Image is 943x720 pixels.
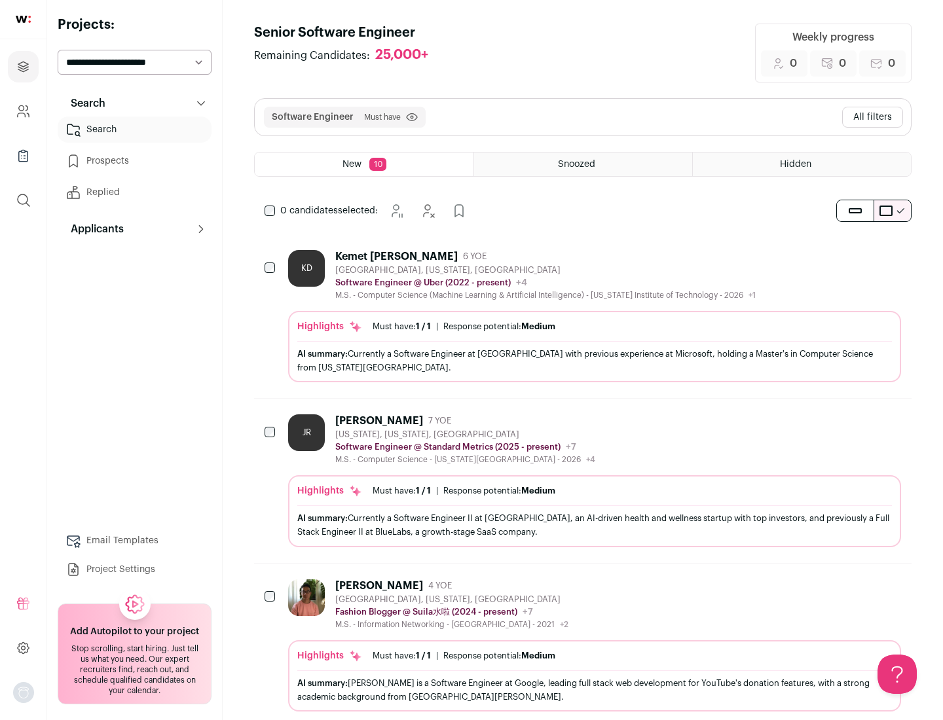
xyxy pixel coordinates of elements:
a: Projects [8,51,39,82]
img: ebffc8b94a612106133ad1a79c5dcc917f1f343d62299c503ebb759c428adb03.jpg [288,579,325,616]
button: Applicants [58,216,212,242]
button: Hide [415,198,441,224]
span: AI summary: [297,514,348,522]
div: JR [288,414,325,451]
div: M.S. - Computer Science - [US_STATE][GEOGRAPHIC_DATA] - 2026 [335,454,595,465]
span: New [342,160,361,169]
span: AI summary: [297,350,348,358]
div: KD [288,250,325,287]
div: Kemet [PERSON_NAME] [335,250,458,263]
h2: Projects: [58,16,212,34]
ul: | [373,486,555,496]
span: Medium [521,651,555,660]
button: Snooze [383,198,409,224]
p: Software Engineer @ Standard Metrics (2025 - present) [335,442,561,452]
a: JR [PERSON_NAME] 7 YOE [US_STATE], [US_STATE], [GEOGRAPHIC_DATA] Software Engineer @ Standard Met... [288,414,901,547]
a: KD Kemet [PERSON_NAME] 6 YOE [GEOGRAPHIC_DATA], [US_STATE], [GEOGRAPHIC_DATA] Software Engineer @... [288,250,901,382]
a: Hidden [693,153,911,176]
span: 0 [888,56,895,71]
div: M.S. - Computer Science (Machine Learning & Artificial Intelligence) - [US_STATE] Institute of Te... [335,290,756,300]
div: Response potential: [443,486,555,496]
a: Project Settings [58,556,212,583]
div: [GEOGRAPHIC_DATA], [US_STATE], [GEOGRAPHIC_DATA] [335,265,756,276]
p: Search [63,96,105,111]
div: [US_STATE], [US_STATE], [GEOGRAPHIC_DATA] [335,429,595,440]
div: Highlights [297,484,362,497]
button: Search [58,90,212,117]
span: 1 / 1 [416,486,431,495]
span: +4 [586,456,595,463]
a: Prospects [58,148,212,174]
div: [PERSON_NAME] [335,414,423,427]
div: Currently a Software Engineer II at [GEOGRAPHIC_DATA], an AI-driven health and wellness startup w... [297,511,892,539]
span: 0 [839,56,846,71]
button: Software Engineer [272,111,354,124]
span: AI summary: [297,679,348,687]
div: Stop scrolling, start hiring. Just tell us what you need. Our expert recruiters find, reach out, ... [66,643,203,696]
span: Hidden [780,160,811,169]
div: Weekly progress [792,29,874,45]
button: Add to Prospects [446,198,472,224]
img: wellfound-shorthand-0d5821cbd27db2630d0214b213865d53afaa358527fdda9d0ea32b1df1b89c2c.svg [16,16,31,23]
div: Highlights [297,649,362,662]
div: Response potential: [443,651,555,661]
div: [PERSON_NAME] [335,579,423,592]
div: Currently a Software Engineer at [GEOGRAPHIC_DATA] with previous experience at Microsoft, holding... [297,347,892,374]
p: Software Engineer @ Uber (2022 - present) [335,278,511,288]
img: nopic.png [13,682,34,703]
ul: | [373,321,555,332]
span: 0 [790,56,797,71]
span: 4 YOE [428,581,452,591]
a: Email Templates [58,528,212,554]
p: Applicants [63,221,124,237]
div: Must have: [373,321,431,332]
span: selected: [280,204,378,217]
a: Company Lists [8,140,39,171]
span: Snoozed [558,160,595,169]
div: [PERSON_NAME] is a Software Engineer at Google, leading full stack web development for YouTube's ... [297,676,892,704]
h2: Add Autopilot to your project [70,625,199,638]
span: +4 [516,278,527,287]
a: [PERSON_NAME] 4 YOE [GEOGRAPHIC_DATA], [US_STATE], [GEOGRAPHIC_DATA] Fashion Blogger @ Suila水啦 (2... [288,579,901,711]
h1: Senior Software Engineer [254,24,441,42]
span: 10 [369,158,386,171]
a: Snoozed [474,153,692,176]
div: M.S. - Information Networking - [GEOGRAPHIC_DATA] - 2021 [335,619,568,630]
iframe: Help Scout Beacon - Open [878,655,917,694]
p: Fashion Blogger @ Suila水啦 (2024 - present) [335,607,517,617]
span: +7 [523,607,533,617]
button: Open dropdown [13,682,34,703]
a: Search [58,117,212,143]
span: +1 [749,291,756,299]
span: 6 YOE [463,251,487,262]
div: Must have: [373,651,431,661]
span: Medium [521,322,555,331]
span: +7 [566,442,576,452]
div: Highlights [297,320,362,333]
span: Must have [364,112,401,122]
div: Response potential: [443,321,555,332]
div: Must have: [373,486,431,496]
button: All filters [842,107,903,128]
span: +2 [560,621,568,628]
span: 1 / 1 [416,322,431,331]
a: Replied [58,179,212,206]
a: Add Autopilot to your project Stop scrolling, start hiring. Just tell us what you need. Our exper... [58,603,212,704]
span: 0 candidates [280,206,338,215]
span: Medium [521,486,555,495]
span: Remaining Candidates: [254,48,370,63]
span: 7 YOE [428,416,451,426]
a: Company and ATS Settings [8,96,39,127]
span: 1 / 1 [416,651,431,660]
div: 25,000+ [375,47,428,63]
ul: | [373,651,555,661]
div: [GEOGRAPHIC_DATA], [US_STATE], [GEOGRAPHIC_DATA] [335,594,568,605]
